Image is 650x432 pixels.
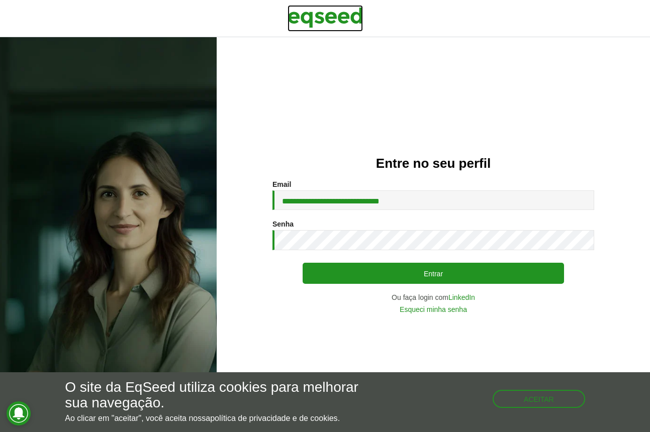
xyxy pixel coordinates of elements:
a: política de privacidade e de cookies [210,414,338,422]
a: LinkedIn [448,294,475,301]
img: EqSeed Logo [288,5,363,30]
button: Aceitar [493,390,585,408]
div: Ou faça login com [272,294,594,301]
label: Email [272,181,291,188]
label: Senha [272,221,294,228]
h2: Entre no seu perfil [237,156,630,171]
p: Ao clicar em "aceitar", você aceita nossa . [65,413,377,423]
button: Entrar [303,263,564,284]
h5: O site da EqSeed utiliza cookies para melhorar sua navegação. [65,380,377,411]
a: Esqueci minha senha [400,306,467,313]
